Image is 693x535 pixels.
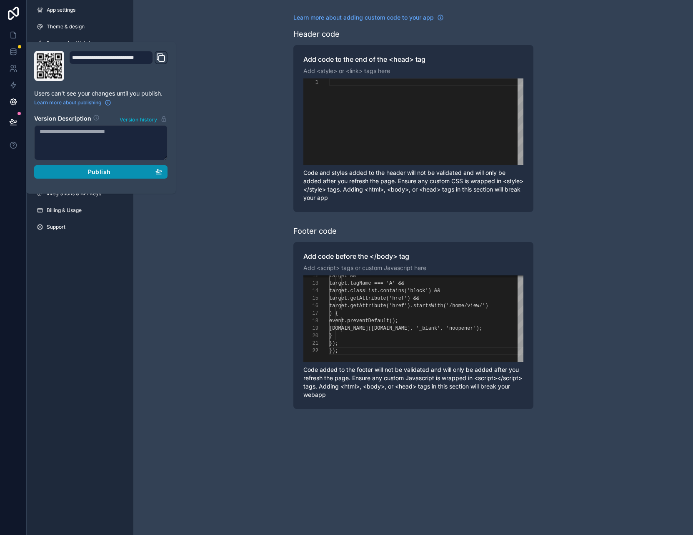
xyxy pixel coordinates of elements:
div: Footer code [293,225,337,237]
div: 15 [303,295,318,302]
div: 14 [303,287,318,295]
span: Publish [88,168,110,176]
span: Progressive Web App [47,40,97,47]
span: '); [473,326,482,331]
p: Add <script> tags or custom Javascript here [303,264,523,272]
span: Support [47,224,65,230]
a: Support [30,220,130,234]
span: target.classList.contains('block') && [329,288,440,294]
div: 21 [303,340,318,347]
span: Theme & design [47,23,85,30]
p: Users can't see your changes until you publish. [34,89,168,98]
a: Learn more about publishing [34,99,111,106]
span: Integrations & API Keys [47,190,101,197]
textarea: Editor content;Press Alt+F1 for Accessibility Options. [329,78,330,86]
span: ) { [329,310,338,316]
div: 16 [303,302,318,310]
div: 20 [303,332,318,340]
span: target.getAttribute('href').startsWith('/hom [329,303,461,309]
h2: Version Description [34,114,91,124]
a: App settings [30,3,130,17]
span: App settings [47,7,75,13]
a: Integrations & API Keys [30,187,130,200]
span: e/view/') [461,303,488,309]
span: target.tagName === 'A' && [329,280,404,286]
div: 18 [303,317,318,325]
div: 19 [303,325,318,332]
a: Billing & Usage [30,204,130,217]
a: Progressive Web App [30,37,130,50]
div: 17 [303,310,318,317]
a: Learn more about adding custom code to your app [293,13,444,22]
div: 1 [303,78,318,86]
span: event.preventDefault(); [329,318,398,324]
span: [DOMAIN_NAME]([DOMAIN_NAME], '_blank', 'noopener [329,326,473,331]
button: Publish [34,165,168,179]
span: Learn more about adding custom code to your app [293,13,434,22]
a: Theme & design [30,20,130,33]
span: target.getAttribute('href') && [329,295,419,301]
span: }); [329,348,338,354]
div: Header code [293,28,340,40]
span: Version history [120,115,157,123]
label: Add code to the end of the <head> tag [303,55,523,63]
span: }); [329,341,338,346]
div: Domain and Custom Link [69,51,168,81]
span: } [329,333,332,339]
span: Learn more about publishing [34,99,101,106]
p: Code added to the footer will not be validated and will only be added after you refresh the page.... [303,366,523,399]
p: Code and styles added to the header will not be validated and will only be added after you refres... [303,169,523,202]
span: Billing & Usage [47,207,82,214]
div: 22 [303,347,318,355]
button: Version history [119,114,168,124]
p: Add <style> or <link> tags here [303,67,523,75]
div: 13 [303,280,318,287]
label: Add code before the </body> tag [303,252,523,260]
